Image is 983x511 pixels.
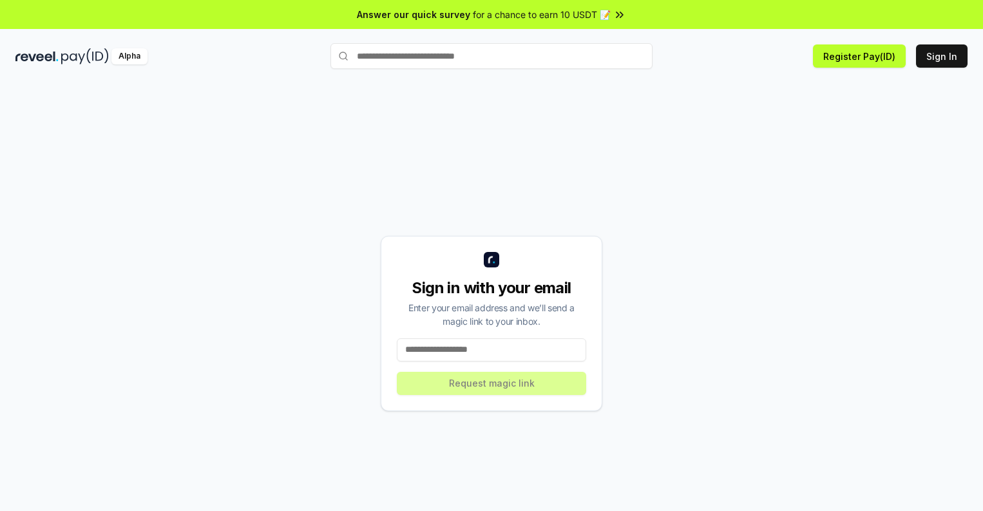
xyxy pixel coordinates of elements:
div: Enter your email address and we’ll send a magic link to your inbox. [397,301,586,328]
img: logo_small [484,252,499,267]
button: Sign In [916,44,968,68]
img: pay_id [61,48,109,64]
div: Alpha [111,48,148,64]
span: for a chance to earn 10 USDT 📝 [473,8,611,21]
div: Sign in with your email [397,278,586,298]
button: Register Pay(ID) [813,44,906,68]
span: Answer our quick survey [357,8,470,21]
img: reveel_dark [15,48,59,64]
